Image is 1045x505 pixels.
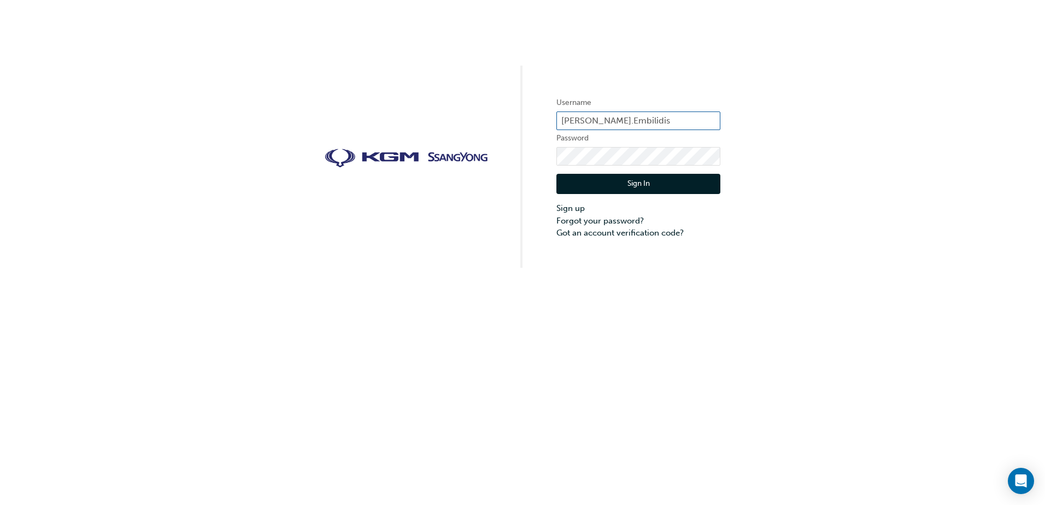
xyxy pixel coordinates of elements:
[556,202,720,215] a: Sign up
[556,111,720,130] input: Username
[556,215,720,227] a: Forgot your password?
[1008,468,1034,494] div: Open Intercom Messenger
[325,149,489,168] img: kgm
[556,132,720,145] label: Password
[556,227,720,239] a: Got an account verification code?
[556,96,720,109] label: Username
[556,174,720,195] button: Sign In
